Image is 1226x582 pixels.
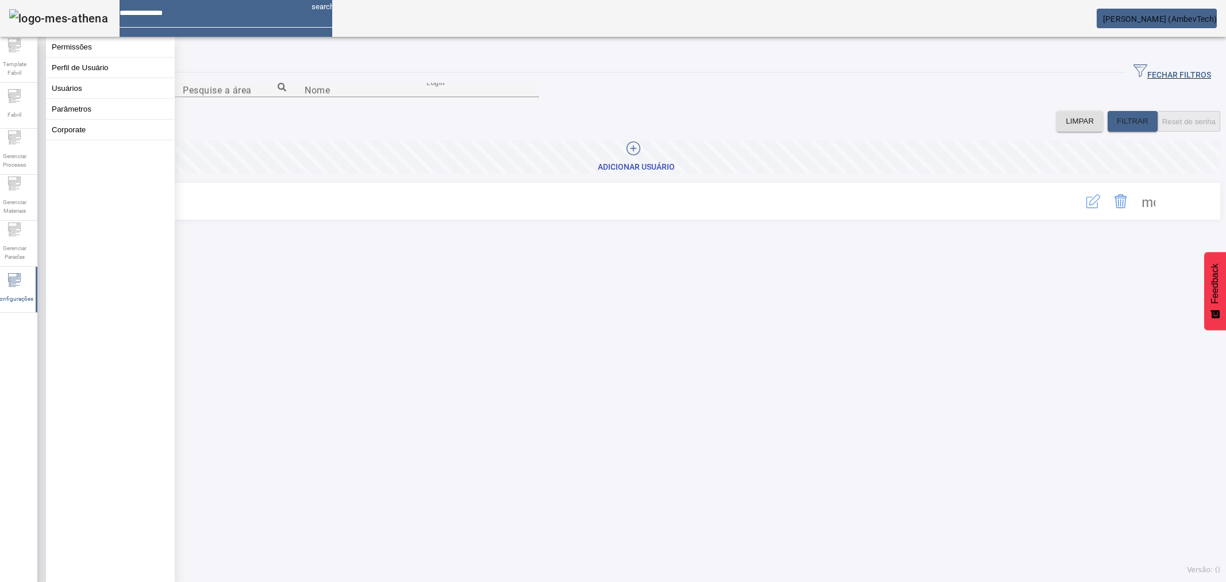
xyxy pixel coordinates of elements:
button: Parâmetros [46,99,175,119]
span: FECHAR FILTROS [1133,64,1211,81]
span: Feedback [1210,263,1220,304]
button: Feedback - Mostrar pesquisa [1204,252,1226,330]
span: Versão: () [1187,566,1220,574]
span: Criado por: [60,208,1024,219]
input: Number [183,83,286,97]
span: LIMPAR [1066,116,1094,127]
button: Adicionar Usuário [52,140,1220,174]
mat-label: Login [426,78,445,86]
button: LIMPAR [1056,111,1103,132]
button: Reset de senha [1158,111,1220,132]
button: Mais [1135,187,1162,215]
button: Perfil de Usuário [46,58,175,78]
button: FECHAR FILTROS [1124,62,1220,83]
label: Reset de senha [1162,117,1216,126]
button: Permissões [46,37,175,57]
img: logo-mes-athena [9,9,108,28]
button: FILTRAR [1108,111,1158,132]
mat-label: Pesquise a área [183,85,252,95]
button: Delete [1107,187,1135,215]
mat-label: Nome [305,85,330,95]
div: Adicionar Usuário [598,162,675,173]
button: Usuários [46,78,175,98]
span: FILTRAR [1117,116,1148,127]
button: Corporate [46,120,175,140]
span: [PERSON_NAME] (AmbevTech) [1103,14,1217,24]
span: Fabril [4,107,25,122]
